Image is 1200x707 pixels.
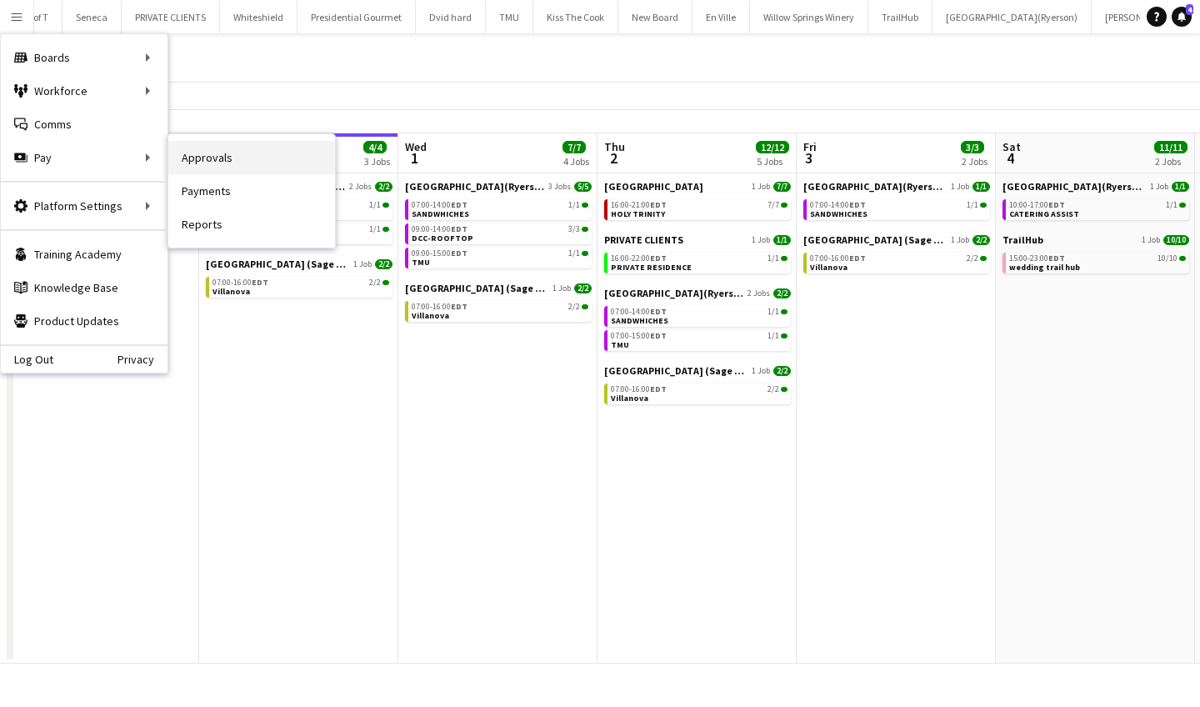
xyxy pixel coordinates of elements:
span: 1/1 [967,201,978,209]
span: 2/2 [582,304,588,309]
div: PRIVATE CLIENTS1 Job1/116:00-22:00EDT1/1PRIVATE RESIDENCE [604,233,791,287]
button: TMU [486,1,533,33]
span: 07:00-14:00 [412,201,467,209]
span: Villanova [611,393,648,404]
span: EDT [650,306,667,317]
span: EDT [252,277,268,288]
span: 10/10 [1179,256,1186,261]
span: EDT [849,253,866,263]
div: 2 Jobs [1155,155,1187,168]
span: 7/7 [562,141,586,153]
span: EDT [650,199,667,210]
div: TrailHub1 Job10/1015:00-23:00EDT10/10wedding trail hub [1002,233,1189,277]
div: [GEOGRAPHIC_DATA] (Sage Dining)1 Job2/207:00-16:00EDT2/2Villanova [405,282,592,325]
span: EDT [451,301,467,312]
a: 07:00-16:00EDT2/2Villanova [810,253,987,272]
span: 1/1 [568,249,580,258]
span: Sat [1002,139,1021,154]
a: 09:00-14:00EDT3/3DCC-ROOFTOP [412,223,588,243]
span: 07:00-16:00 [212,278,268,287]
span: 1/1 [781,333,787,338]
a: [GEOGRAPHIC_DATA] (Sage Dining)1 Job2/2 [803,233,990,246]
span: 1/1 [369,201,381,209]
button: PRIVATE CLIENTS [122,1,220,33]
a: [GEOGRAPHIC_DATA](Ryerson)1 Job1/1 [1002,180,1189,193]
div: [GEOGRAPHIC_DATA](Ryerson)2 Jobs2/207:00-14:00EDT1/1SANDWHICHES07:00-15:00EDT1/1TMU [604,287,791,364]
span: 1 Job [552,283,571,293]
button: Willow Springs Winery [750,1,868,33]
div: 4 Jobs [563,155,589,168]
button: Kiss The Cook [533,1,618,33]
span: 1 Job [1150,182,1168,192]
a: Reports [168,208,335,241]
span: Toronto Metropolitan University(Ryerson) [405,180,545,193]
span: 2 [602,148,625,168]
span: Villanova [212,286,250,297]
span: Toronto Metropolitan University(Ryerson) [604,287,744,299]
span: 1 Job [353,259,372,269]
span: 1 Job [951,235,969,245]
span: Villanova College (Sage Dining) [206,258,350,270]
span: 1/1 [568,201,580,209]
span: 3 [801,148,817,168]
div: [GEOGRAPHIC_DATA]1 Job7/716:00-21:00EDT7/7HOLY TRINITY [604,180,791,233]
span: DCC-ROOFTOP [412,233,473,243]
span: TrailHub [1002,233,1043,246]
span: Villanova College (Sage Dining) [604,364,748,377]
span: Wed [405,139,427,154]
span: 1/1 [369,225,381,233]
span: 2/2 [369,278,381,287]
span: 1/1 [1166,201,1177,209]
button: U of T [12,1,62,33]
span: 2/2 [767,385,779,394]
span: 1/1 [582,203,588,208]
span: 1/1 [972,182,990,192]
a: 16:00-21:00EDT7/7HOLY TRINITY [611,199,787,218]
div: 3 Jobs [364,155,390,168]
span: Holy Trinity School [604,180,703,193]
span: EDT [1048,199,1065,210]
div: Pay [1,141,167,174]
a: [GEOGRAPHIC_DATA]1 Job7/7 [604,180,791,193]
span: 07:00-16:00 [810,254,866,263]
span: 07:00-14:00 [611,308,667,316]
button: En Ville [692,1,750,33]
span: EDT [650,253,667,263]
button: Whiteshield [220,1,297,33]
span: 11/11 [1154,141,1187,153]
a: 07:00-14:00EDT1/1SANDWHICHES [810,199,987,218]
a: [GEOGRAPHIC_DATA](Ryerson)2 Jobs2/2 [604,287,791,299]
span: 1/1 [980,203,987,208]
div: [GEOGRAPHIC_DATA] (Sage Dining)1 Job2/207:00-16:00EDT2/2Villanova [604,364,791,408]
span: 4/4 [363,141,387,153]
span: Villanova College (Sage Dining) [405,282,549,294]
span: EDT [1048,253,1065,263]
div: Platform Settings [1,189,167,223]
span: SANDWHICHES [810,208,867,219]
span: EDT [451,199,467,210]
a: 07:00-16:00EDT2/2Villanova [212,277,389,296]
span: Villanova College (Sage Dining) [803,233,947,246]
div: [GEOGRAPHIC_DATA](Ryerson)1 Job1/110:00-17:00EDT1/1CATERING ASSIST [1002,180,1189,233]
span: Villanova [810,262,847,273]
span: 2/2 [972,235,990,245]
span: 07:00-15:00 [611,332,667,340]
span: 4 [1186,4,1193,15]
a: 4 [1172,7,1192,27]
a: [GEOGRAPHIC_DATA](Ryerson)1 Job1/1 [803,180,990,193]
span: EDT [451,248,467,258]
a: 09:00-15:00EDT1/1TMU [412,248,588,267]
span: 3/3 [961,141,984,153]
span: 2/2 [773,366,791,376]
span: Toronto Metropolitan University(Ryerson) [1002,180,1147,193]
div: [GEOGRAPHIC_DATA] (Sage Dining)1 Job2/207:00-16:00EDT2/2Villanova [206,258,392,301]
a: Product Updates [1,304,167,338]
button: [GEOGRAPHIC_DATA](Ryerson) [932,1,1092,33]
span: 10/10 [1157,254,1177,263]
span: Thu [604,139,625,154]
a: 15:00-23:00EDT10/10wedding trail hub [1009,253,1186,272]
span: 5/5 [574,182,592,192]
a: [GEOGRAPHIC_DATA] (Sage Dining)1 Job2/2 [206,258,392,270]
div: [GEOGRAPHIC_DATA](Ryerson)1 Job1/107:00-14:00EDT1/1SANDWHICHES [803,180,990,233]
span: 7/7 [767,201,779,209]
